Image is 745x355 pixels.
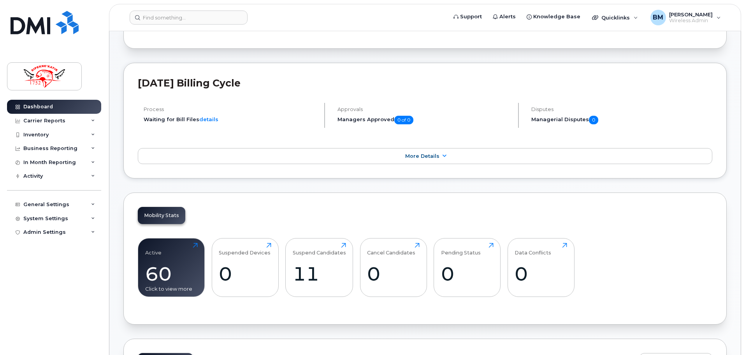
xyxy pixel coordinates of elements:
span: Quicklinks [601,14,630,21]
div: 0 [367,262,420,285]
li: Waiting for Bill Files [144,116,318,123]
h2: [DATE] Billing Cycle [138,77,712,89]
span: Wireless Admin [669,18,713,24]
div: Cancel Candidates [367,243,415,256]
div: 11 [293,262,346,285]
span: 0 [589,116,598,124]
span: Alerts [499,13,516,21]
a: Knowledge Base [521,9,586,25]
span: BM [653,13,663,22]
a: Suspended Devices0 [219,243,271,293]
a: Support [448,9,487,25]
div: Active [145,243,162,256]
a: details [199,116,218,122]
span: Knowledge Base [533,13,580,21]
h5: Managers Approved [337,116,511,124]
div: 60 [145,262,198,285]
a: Data Conflicts0 [515,243,567,293]
span: More Details [405,153,439,159]
span: 0 of 0 [394,116,413,124]
h4: Process [144,106,318,112]
div: 0 [515,262,567,285]
span: Support [460,13,482,21]
span: [PERSON_NAME] [669,11,713,18]
a: Pending Status0 [441,243,494,293]
h5: Managerial Disputes [531,116,712,124]
div: Pending Status [441,243,481,256]
div: Quicklinks [587,10,643,25]
a: Suspend Candidates11 [293,243,346,293]
div: Click to view more [145,285,198,293]
div: Suspend Candidates [293,243,346,256]
h4: Approvals [337,106,511,112]
a: Active60Click to view more [145,243,198,293]
a: Alerts [487,9,521,25]
div: Data Conflicts [515,243,551,256]
h4: Disputes [531,106,712,112]
input: Find something... [130,11,248,25]
div: Blair MacKinnon [645,10,726,25]
div: 0 [441,262,494,285]
div: 0 [219,262,271,285]
div: Suspended Devices [219,243,271,256]
a: Cancel Candidates0 [367,243,420,293]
